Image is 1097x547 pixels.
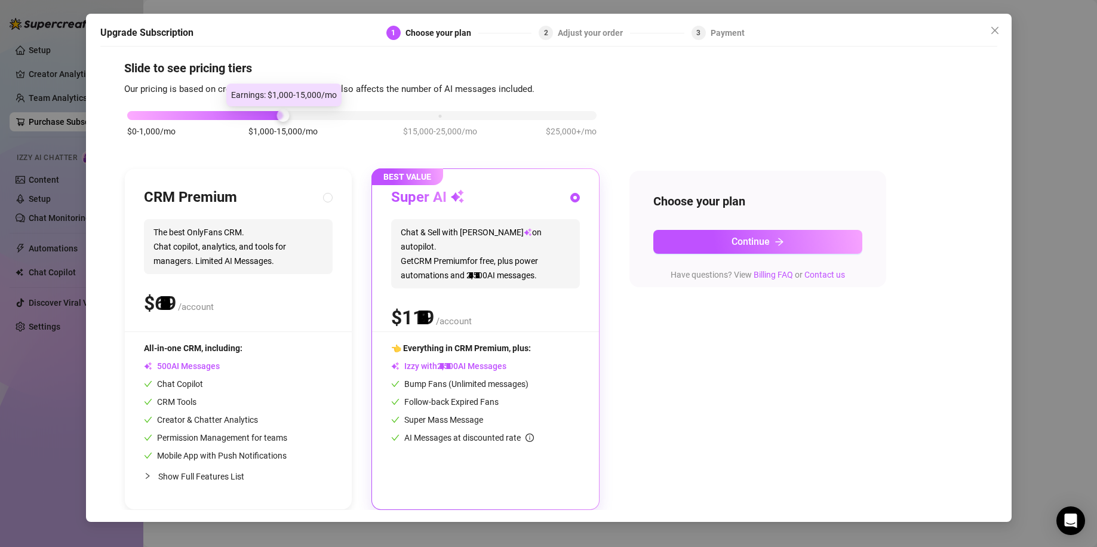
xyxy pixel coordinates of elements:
[144,462,333,490] div: Show Full Features List
[144,451,287,460] span: Mobile App with Push Notifications
[526,434,534,442] span: info-circle
[144,451,152,460] span: check
[144,380,152,388] span: check
[391,379,528,389] span: Bump Fans (Unlimited messages)
[732,236,770,247] span: Continue
[391,361,506,371] span: Izzy with AI Messages
[653,193,862,210] h4: Choose your plan
[391,29,395,37] span: 1
[124,60,973,76] h4: Slide to see pricing tiers
[405,26,478,40] div: Choose your plan
[391,397,499,407] span: Follow-back Expired Fans
[391,398,400,406] span: check
[754,270,793,279] a: Billing FAQ
[144,472,151,480] span: collapsed
[391,306,434,329] span: $
[696,29,700,37] span: 3
[248,125,318,138] span: $1,000-15,000/mo
[804,270,845,279] a: Contact us
[144,219,333,274] span: The best OnlyFans CRM. Chat copilot, analytics, and tools for managers. Limited AI Messages.
[144,433,287,442] span: Permission Management for teams
[391,219,580,288] span: Chat & Sell with [PERSON_NAME] on autopilot. Get CRM Premium for free, plus power automations and...
[404,433,534,442] span: AI Messages at discounted rate
[144,398,152,406] span: check
[178,302,214,312] span: /account
[436,316,472,327] span: /account
[371,168,443,185] span: BEST VALUE
[1056,506,1085,535] div: Open Intercom Messenger
[711,26,745,40] div: Payment
[144,343,242,353] span: All-in-one CRM, including:
[226,84,342,106] div: Earnings: $1,000-15,000/mo
[391,343,531,353] span: 👈 Everything in CRM Premium, plus:
[990,26,1000,35] span: close
[391,416,400,424] span: check
[391,380,400,388] span: check
[985,26,1004,35] span: Close
[127,125,176,138] span: $0-1,000/mo
[391,434,400,442] span: check
[144,397,196,407] span: CRM Tools
[558,26,630,40] div: Adjust your order
[124,84,534,94] span: Our pricing is based on creator's monthly earnings. It also affects the number of AI messages inc...
[158,472,244,481] span: Show Full Features List
[144,379,203,389] span: Chat Copilot
[546,125,597,138] span: $25,000+/mo
[671,270,845,279] span: Have questions? View or
[144,361,220,371] span: AI Messages
[391,415,483,425] span: Super Mass Message
[144,188,237,207] h3: CRM Premium
[653,230,862,254] button: Continuearrow-right
[985,21,1004,40] button: Close
[144,434,152,442] span: check
[403,125,477,138] span: $15,000-25,000/mo
[391,188,465,207] h3: Super AI
[144,415,258,425] span: Creator & Chatter Analytics
[544,29,548,37] span: 2
[144,416,152,424] span: check
[775,237,784,247] span: arrow-right
[100,26,193,40] h5: Upgrade Subscription
[144,292,176,315] span: $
